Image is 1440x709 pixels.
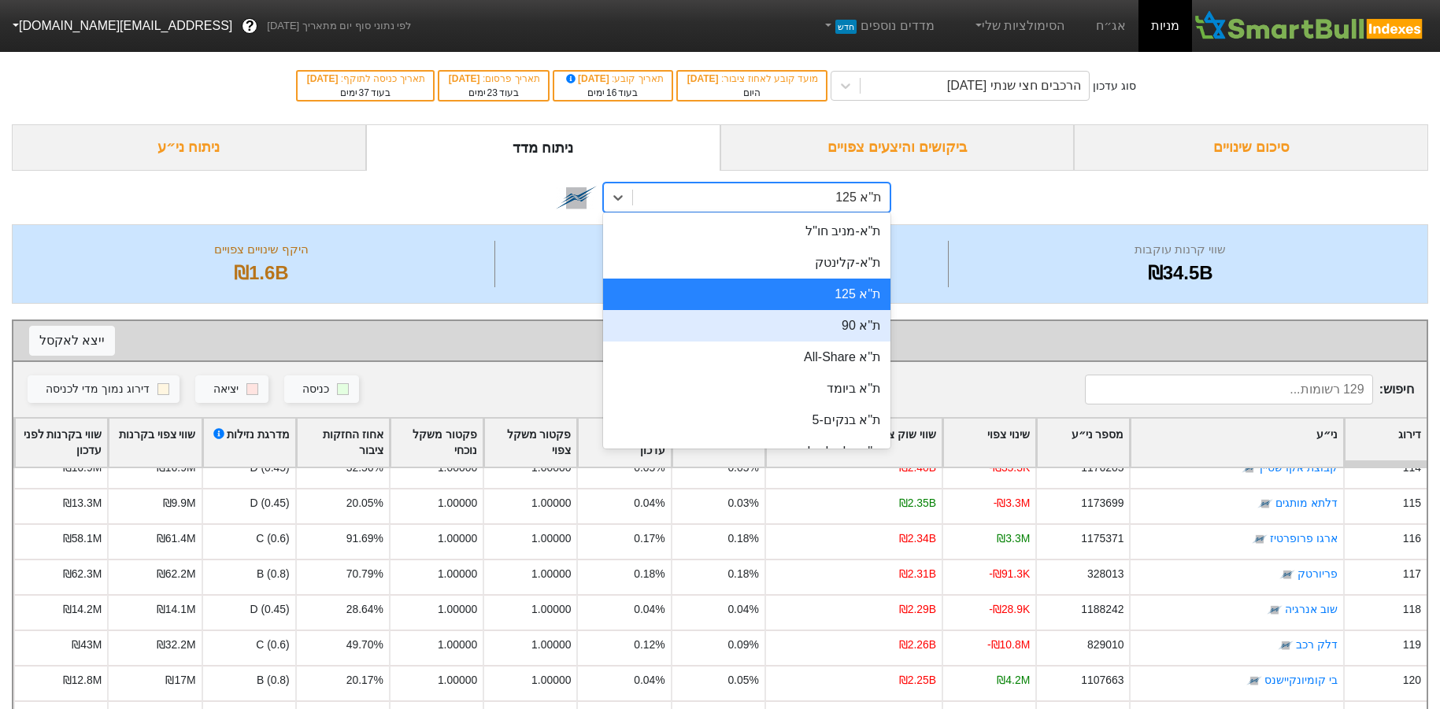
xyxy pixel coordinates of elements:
[989,460,1030,476] div: -₪35.3K
[438,530,477,547] div: 1.00000
[727,601,758,618] div: 0.04%
[165,672,195,689] div: ₪17M
[899,566,936,582] div: ₪2.31B
[531,637,571,653] div: 1.00000
[720,124,1075,171] div: ביקושים והיצעים צפויים
[438,495,477,511] div: 1.00000
[202,488,295,523] div: D (0.45)
[816,10,941,42] a: מדדים נוספיםחדש
[953,259,1408,287] div: ₪34.5B
[1403,566,1421,582] div: 117
[634,495,664,511] div: 0.04%
[562,86,664,100] div: בעוד ימים
[157,637,196,653] div: ₪32.2M
[305,72,425,86] div: תאריך כניסה לתוקף :
[202,594,295,630] div: D (0.45)
[987,637,1030,653] div: -₪10.8M
[438,637,477,653] div: 1.00000
[307,73,341,84] span: [DATE]
[28,375,180,404] button: דירוג נמוך מדי לכניסה
[484,419,576,467] div: Toggle SortBy
[531,495,571,511] div: 1.00000
[1279,567,1295,583] img: tase link
[346,601,383,618] div: 28.64%
[157,566,196,582] div: ₪62.2M
[1275,497,1338,510] a: דלתא מותגים
[1278,638,1294,654] img: tase link
[743,87,761,98] span: היום
[63,601,102,618] div: ₪14.2M
[603,373,891,404] div: ת''א ביומד
[29,326,115,356] button: ייצא לאקסל
[391,419,483,467] div: Toggle SortBy
[603,310,891,342] div: ת''א 90
[727,566,758,582] div: 0.18%
[499,259,945,287] div: 125
[1403,530,1421,547] div: 116
[63,460,102,476] div: ₪16.9M
[835,20,857,34] span: חדש
[634,460,664,476] div: 0.05%
[556,177,597,218] img: tase link
[1403,601,1421,618] div: 118
[284,375,359,404] button: כניסה
[634,601,664,618] div: 0.04%
[63,672,102,689] div: ₪12.8M
[29,329,1411,353] div: שינוי צפוי לפי נייר ערך
[1081,672,1123,689] div: 1107663
[603,436,891,467] div: ת''א גלובל-בלוטק
[346,530,383,547] div: 91.69%
[1246,674,1262,689] img: tase link
[449,73,483,84] span: [DATE]
[1037,419,1129,467] div: Toggle SortBy
[1085,375,1414,404] span: חיפוש :
[634,530,664,547] div: 0.17%
[1403,460,1421,476] div: 114
[899,601,936,618] div: ₪2.29B
[1260,462,1338,475] a: קבוצת אקרשטיין
[727,460,758,476] div: 0.05%
[899,495,936,511] div: ₪2.35B
[1403,672,1421,689] div: 120
[202,630,295,665] div: C (0.6)
[195,375,268,404] button: יציאה
[899,672,936,689] div: ₪2.25B
[202,665,295,700] div: B (0.8)
[438,601,477,618] div: 1.00000
[246,16,254,37] span: ?
[1296,639,1338,652] a: דלק רכב
[531,530,571,547] div: 1.00000
[202,452,295,488] div: D (0.45)
[438,460,477,476] div: 1.00000
[727,495,758,511] div: 0.03%
[72,637,102,653] div: ₪43M
[727,672,758,689] div: 0.05%
[1252,532,1268,548] img: tase link
[1087,637,1123,653] div: 829010
[1285,604,1338,616] a: שוב אנרגיה
[1264,674,1338,687] a: בי קומיונקיישנס
[603,216,891,247] div: ת"א-מניב חו"ל
[603,404,891,436] div: ת''א בנקים-5
[1403,495,1421,511] div: 115
[997,672,1030,689] div: ₪4.2M
[1345,419,1427,467] div: Toggle SortBy
[1270,533,1338,545] a: ארגו פרופרטיז
[63,566,102,582] div: ₪62.3M
[966,10,1072,42] a: הסימולציות שלי
[634,637,664,653] div: 0.12%
[1242,461,1257,477] img: tase link
[634,566,664,582] div: 0.18%
[157,601,196,618] div: ₪14.1M
[346,460,383,476] div: 32.56%
[346,672,383,689] div: 20.17%
[727,637,758,653] div: 0.09%
[1131,419,1343,467] div: Toggle SortBy
[687,73,721,84] span: [DATE]
[109,419,201,467] div: Toggle SortBy
[531,460,571,476] div: 1.00000
[15,419,107,467] div: Toggle SortBy
[499,241,945,259] div: מספר ניירות ערך
[1087,566,1123,582] div: 328013
[727,530,758,547] div: 0.18%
